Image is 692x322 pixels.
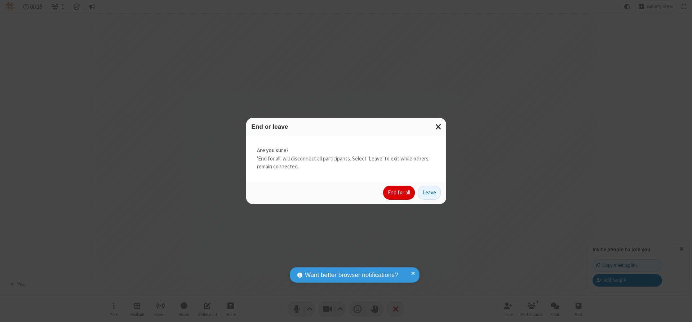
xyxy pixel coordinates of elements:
button: End for all [383,186,415,200]
button: Close modal [431,118,446,136]
div: 'End for all' will disconnect all participants. Select 'Leave' to exit while others remain connec... [246,136,446,182]
button: Leave [418,186,441,200]
h3: End or leave [252,123,441,130]
strong: Are you sure? [257,146,435,155]
span: Want better browser notifications? [305,270,398,280]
